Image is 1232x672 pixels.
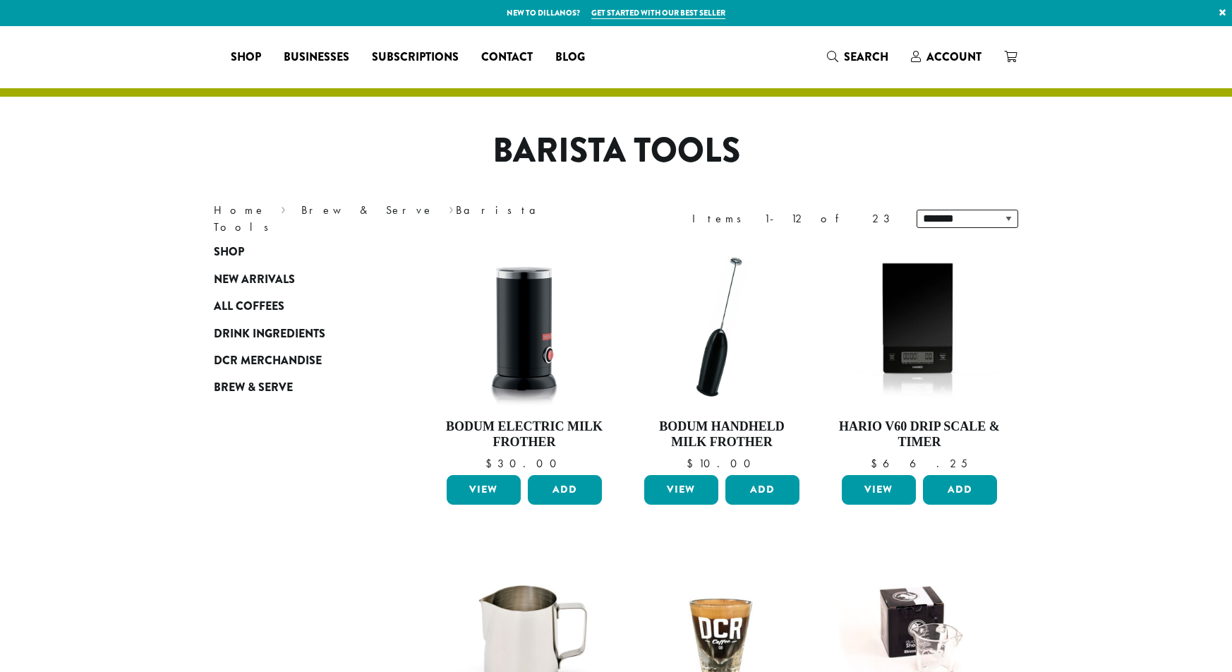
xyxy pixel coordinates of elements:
[871,456,883,471] span: $
[838,246,1001,408] img: Hario-V60-Scale-300x300.jpg
[591,7,725,19] a: Get started with our best seller
[443,419,605,450] h4: Bodum Electric Milk Frother
[231,49,261,66] span: Shop
[842,475,916,505] a: View
[219,46,272,68] a: Shop
[214,298,284,316] span: All Coffees
[203,131,1029,172] h1: Barista Tools
[481,49,533,66] span: Contact
[214,352,322,370] span: DCR Merchandise
[443,246,605,408] img: DP3954.01-002.png
[692,210,895,227] div: Items 1-12 of 23
[214,325,325,343] span: Drink Ingredients
[214,347,383,374] a: DCR Merchandise
[641,246,803,469] a: Bodum Handheld Milk Frother $10.00
[214,239,383,265] a: Shop
[838,246,1001,469] a: Hario V60 Drip Scale & Timer $66.25
[443,246,605,469] a: Bodum Electric Milk Frother $30.00
[214,271,295,289] span: New Arrivals
[528,475,602,505] button: Add
[923,475,997,505] button: Add
[687,456,699,471] span: $
[214,320,383,347] a: Drink Ingredients
[214,266,383,293] a: New Arrivals
[214,203,266,217] a: Home
[301,203,434,217] a: Brew & Serve
[214,202,595,236] nav: Breadcrumb
[838,419,1001,450] h4: Hario V60 Drip Scale & Timer
[687,456,757,471] bdi: 10.00
[485,456,497,471] span: $
[725,475,799,505] button: Add
[644,475,718,505] a: View
[214,244,244,261] span: Shop
[284,49,349,66] span: Businesses
[447,475,521,505] a: View
[816,45,900,68] a: Search
[844,49,888,65] span: Search
[926,49,982,65] span: Account
[372,49,459,66] span: Subscriptions
[641,246,803,408] img: DP3927.01-002.png
[281,197,286,219] span: ›
[641,419,803,450] h4: Bodum Handheld Milk Frother
[871,456,967,471] bdi: 66.25
[214,379,293,397] span: Brew & Serve
[214,374,383,401] a: Brew & Serve
[555,49,585,66] span: Blog
[214,293,383,320] a: All Coffees
[449,197,454,219] span: ›
[485,456,563,471] bdi: 30.00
